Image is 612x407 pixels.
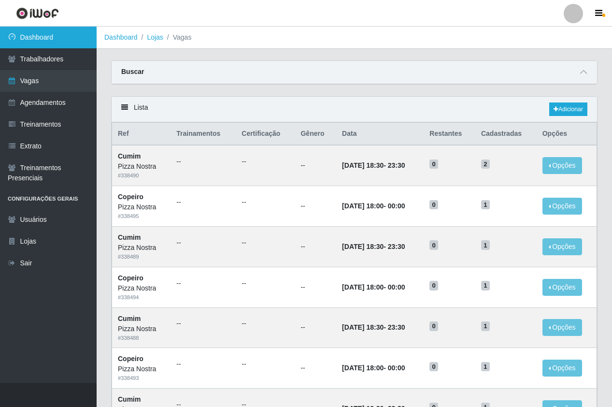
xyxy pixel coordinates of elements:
[295,307,336,348] td: --
[388,202,405,210] time: 00:00
[242,238,289,248] ul: --
[176,359,230,369] ul: --
[118,283,165,293] div: Pizza Nostra
[171,123,236,145] th: Trainamentos
[388,364,405,372] time: 00:00
[388,323,405,331] time: 23:30
[176,197,230,207] ul: --
[429,240,438,250] span: 0
[429,281,438,291] span: 0
[118,212,165,220] div: # 338495
[118,395,141,403] strong: Cumim
[118,324,165,334] div: Pizza Nostra
[242,359,289,369] ul: --
[242,319,289,329] ul: --
[388,243,405,250] time: 23:30
[424,123,475,145] th: Restantes
[118,355,143,363] strong: Copeiro
[118,152,141,160] strong: Cumim
[236,123,295,145] th: Certificação
[118,172,165,180] div: # 338490
[481,240,490,250] span: 1
[147,33,163,41] a: Lojas
[295,123,336,145] th: Gênero
[542,198,582,215] button: Opções
[118,315,141,322] strong: Cumim
[112,97,597,122] div: Lista
[112,123,171,145] th: Ref
[342,323,384,331] time: [DATE] 18:30
[295,186,336,227] td: --
[342,243,384,250] time: [DATE] 18:30
[118,253,165,261] div: # 338489
[429,160,438,169] span: 0
[542,279,582,296] button: Opções
[176,319,230,329] ul: --
[481,281,490,291] span: 1
[118,243,165,253] div: Pizza Nostra
[342,283,384,291] time: [DATE] 18:00
[104,33,138,41] a: Dashboard
[342,202,384,210] time: [DATE] 18:00
[118,334,165,342] div: # 338488
[16,7,59,19] img: CoreUI Logo
[481,321,490,331] span: 1
[121,68,144,75] strong: Buscar
[336,123,424,145] th: Data
[118,202,165,212] div: Pizza Nostra
[342,364,405,372] strong: -
[429,200,438,210] span: 0
[118,274,143,282] strong: Copeiro
[542,319,582,336] button: Opções
[481,362,490,372] span: 1
[97,27,612,49] nav: breadcrumb
[429,362,438,372] span: 0
[342,243,405,250] strong: -
[118,293,165,302] div: # 338494
[542,238,582,255] button: Opções
[118,374,165,382] div: # 338493
[542,157,582,174] button: Opções
[342,283,405,291] strong: -
[118,364,165,374] div: Pizza Nostra
[342,202,405,210] strong: -
[388,161,405,169] time: 23:30
[481,200,490,210] span: 1
[475,123,537,145] th: Cadastradas
[549,102,587,116] a: Adicionar
[176,238,230,248] ul: --
[342,161,405,169] strong: -
[242,197,289,207] ul: --
[295,145,336,186] td: --
[342,364,384,372] time: [DATE] 18:00
[295,226,336,267] td: --
[388,283,405,291] time: 00:00
[118,193,143,201] strong: Copeiro
[481,160,490,169] span: 2
[176,278,230,289] ul: --
[118,161,165,172] div: Pizza Nostra
[429,321,438,331] span: 0
[342,161,384,169] time: [DATE] 18:30
[118,233,141,241] strong: Cumim
[295,348,336,389] td: --
[242,278,289,289] ul: --
[163,32,192,43] li: Vagas
[176,157,230,167] ul: --
[342,323,405,331] strong: -
[537,123,597,145] th: Opções
[242,157,289,167] ul: --
[542,360,582,377] button: Opções
[295,267,336,307] td: --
